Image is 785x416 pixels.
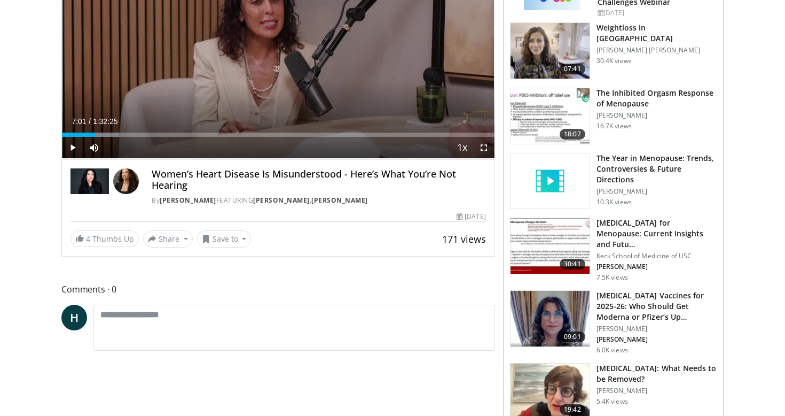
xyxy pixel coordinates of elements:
[510,22,717,79] a: 07:41 Weightloss in [GEOGRAPHIC_DATA] [PERSON_NAME] [PERSON_NAME] 30.4K views
[596,218,717,250] h3: [MEDICAL_DATA] for Menopause: Current Insights and Futu…
[596,325,717,333] p: [PERSON_NAME]
[596,290,717,322] h3: [MEDICAL_DATA] Vaccines for 2025-26: Who Should Get Moderna or Pfizer’s Up…
[62,133,494,137] div: Progress Bar
[70,230,139,247] a: 4 Thumbs Up
[596,273,628,282] p: 7.5K views
[510,218,717,282] a: 30:41 [MEDICAL_DATA] for Menopause: Current Insights and Futu… Keck School of Medicine of USC [PE...
[72,117,86,126] span: 7:01
[560,404,585,415] span: 19:42
[596,122,632,130] p: 16.7K views
[511,88,590,144] img: 283c0f17-5e2d-42ba-a87c-168d447cdba4.150x105_q85_crop-smart_upscale.jpg
[473,137,494,158] button: Fullscreen
[596,397,628,406] p: 5.4K views
[596,387,717,395] p: [PERSON_NAME]
[457,212,485,221] div: [DATE]
[596,346,628,355] p: 6.0K views
[511,153,590,209] img: video_placeholder_short.svg
[89,117,91,126] span: /
[452,137,473,158] button: Playback Rate
[83,137,105,158] button: Mute
[61,282,495,296] span: Comments 0
[70,168,109,194] img: Dr. Gabrielle Lyon
[160,196,216,205] a: [PERSON_NAME]
[62,137,83,158] button: Play
[596,263,717,271] p: [PERSON_NAME]
[86,234,90,244] span: 4
[61,305,87,330] a: H
[560,259,585,269] span: 30:41
[598,8,715,18] div: [DATE]
[596,335,717,344] p: [PERSON_NAME]
[560,64,585,74] span: 07:41
[510,153,717,210] a: The Year in Menopause: Trends, Controversies & Future Directions [PERSON_NAME] 10.3K views
[596,198,632,206] p: 10.3K views
[511,218,590,274] img: 47271b8a-94f4-49c8-b914-2a3d3af03a9e.150x105_q85_crop-smart_upscale.jpg
[143,230,193,248] button: Share
[510,290,717,355] a: 09:01 [MEDICAL_DATA] Vaccines for 2025-26: Who Should Get Moderna or Pfizer’s Up… [PERSON_NAME] [...
[253,196,310,205] a: [PERSON_NAME]
[596,153,717,185] h3: The Year in Menopause: Trends, Controversies & Future Directions
[311,196,368,205] a: [PERSON_NAME]
[510,88,717,144] a: 18:07 The Inhibited Orgasm Response of Menopause [PERSON_NAME] 16.7K views
[596,252,717,260] p: Keck School of Medicine of USC
[442,233,486,245] span: 171 views
[596,363,717,384] h3: [MEDICAL_DATA]: What Needs to be Removed?
[152,168,485,191] h4: Women’s Heart Disease Is Misunderstood - Here’s What You’re Not Hearing
[596,22,717,44] h3: Weightloss in [GEOGRAPHIC_DATA]
[511,291,590,346] img: 4e370bb1-17f0-4657-a42f-9b995da70d2f.png.150x105_q85_crop-smart_upscale.png
[560,129,585,140] span: 18:07
[152,196,485,205] div: By FEATURING ,
[93,117,118,126] span: 1:32:25
[596,88,717,109] h3: The Inhibited Orgasm Response of Menopause
[596,111,717,120] p: [PERSON_NAME]
[596,57,632,65] p: 30.4K views
[596,187,717,196] p: [PERSON_NAME]
[596,46,717,55] p: [PERSON_NAME] [PERSON_NAME]
[197,230,252,248] button: Save to
[560,332,585,342] span: 09:01
[113,168,139,194] img: Avatar
[511,23,590,79] img: 9983fed1-7565-45be-8934-aef1103ce6e2.150x105_q85_crop-smart_upscale.jpg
